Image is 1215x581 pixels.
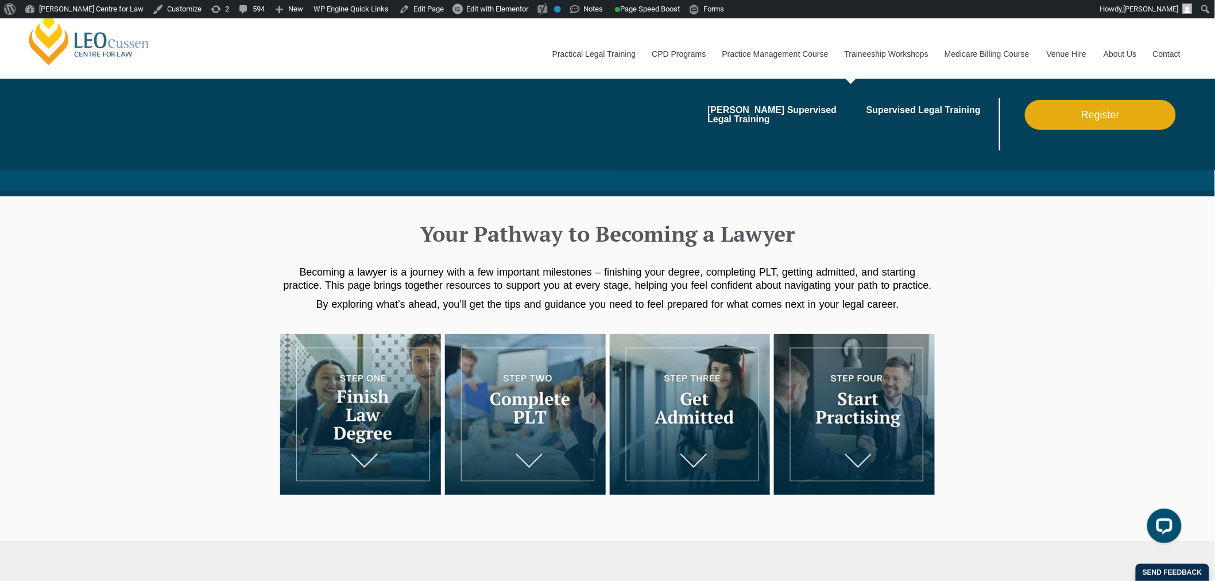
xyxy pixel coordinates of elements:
[836,29,936,79] a: Traineeship Workshops
[1138,504,1186,552] iframe: LiveChat chat widget
[1124,5,1179,13] span: [PERSON_NAME]
[544,29,644,79] a: Practical Legal Training
[1025,100,1176,130] a: Register
[1038,29,1095,79] a: Venue Hire
[936,29,1038,79] a: Medicare Billing Course
[707,106,858,124] a: [PERSON_NAME] Supervised Legal Training
[866,106,997,115] a: Supervised Legal Training
[466,5,528,13] span: Edit with Elementor
[643,29,713,79] a: CPD Programs
[286,219,929,248] h2: Your Pathway to Becoming a Lawyer
[554,6,561,13] div: No index
[714,29,836,79] a: Practice Management Course
[283,266,931,291] span: Becoming a lawyer is a journey with a few important milestones – finishing your degree, completin...
[26,13,153,67] a: [PERSON_NAME] Centre for Law
[316,299,899,310] span: By exploring what’s ahead, you’ll get the tips and guidance you need to feel prepared for what co...
[1144,29,1189,79] a: Contact
[1095,29,1144,79] a: About Us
